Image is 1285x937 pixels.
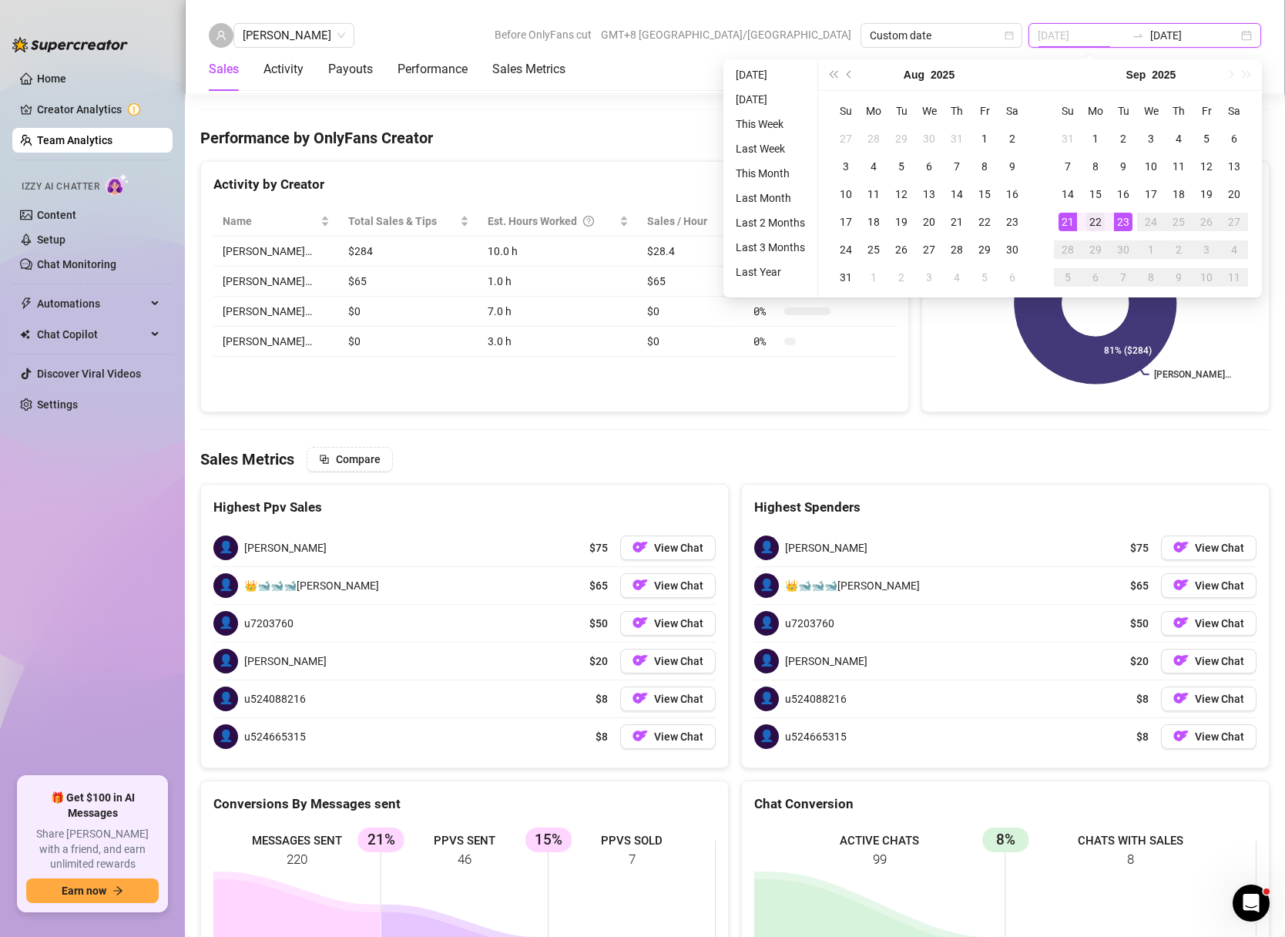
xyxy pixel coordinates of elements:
button: OFView Chat [620,649,716,673]
button: OFView Chat [620,536,716,560]
div: Sales Metrics [492,60,565,79]
td: 2025-09-25 [1165,208,1193,236]
button: Choose a month [1126,59,1146,90]
th: Sales / Hour [638,207,744,237]
td: 2025-08-28 [943,236,971,264]
td: 2025-09-15 [1082,180,1109,208]
a: Team Analytics [37,134,112,146]
td: [PERSON_NAME]… [213,237,339,267]
img: OF [632,653,648,668]
th: Fr [1193,97,1220,125]
td: 2025-08-19 [887,208,915,236]
span: Custom date [870,24,1013,47]
div: 15 [1086,185,1105,203]
div: 31 [837,268,855,287]
td: 2025-08-23 [998,208,1026,236]
div: 1 [1086,129,1105,148]
span: View Chat [1195,542,1244,554]
td: 2025-09-07 [1054,153,1082,180]
th: We [915,97,943,125]
div: 2 [1169,240,1188,259]
span: swap-right [1132,29,1144,42]
td: 2025-09-02 [1109,125,1137,153]
td: 2025-08-20 [915,208,943,236]
td: 2025-08-04 [860,153,887,180]
div: 2 [1003,129,1022,148]
th: We [1137,97,1165,125]
div: 18 [864,213,883,231]
a: Home [37,72,66,85]
div: 11 [1225,268,1243,287]
li: Last Month [730,189,811,207]
div: Activity by Creator [213,174,896,195]
button: Choose a year [931,59,955,90]
th: Th [943,97,971,125]
td: 2025-07-27 [832,125,860,153]
td: 2025-10-08 [1137,264,1165,291]
iframe: Intercom live chat [1233,885,1270,922]
div: 7 [1114,268,1132,287]
span: Earn now [62,885,106,897]
td: 2025-09-03 [915,264,943,291]
div: 21 [1059,213,1077,231]
td: 2025-07-28 [860,125,887,153]
div: 5 [892,157,911,176]
div: 5 [1197,129,1216,148]
span: View Chat [654,542,703,554]
a: OFView Chat [620,687,716,711]
td: 2025-08-02 [998,125,1026,153]
img: OF [632,615,648,630]
td: 2025-08-22 [971,208,998,236]
td: 2025-09-20 [1220,180,1248,208]
td: 2025-09-05 [971,264,998,291]
span: Total Sales & Tips [348,213,457,230]
button: OFView Chat [1161,649,1256,673]
td: 2025-09-21 [1054,208,1082,236]
div: 24 [837,240,855,259]
td: 2025-09-03 [1137,125,1165,153]
img: OF [1173,577,1189,593]
th: Fr [971,97,998,125]
div: 29 [892,129,911,148]
td: 2025-08-05 [887,153,915,180]
td: $284 [339,237,478,267]
td: 2025-08-15 [971,180,998,208]
div: 13 [1225,157,1243,176]
td: 2025-08-12 [887,180,915,208]
div: 28 [948,240,966,259]
div: 31 [948,129,966,148]
a: OFView Chat [1161,611,1256,636]
div: 28 [1059,240,1077,259]
div: 3 [1142,129,1160,148]
td: $65 [339,267,478,297]
div: 6 [920,157,938,176]
div: 21 [948,213,966,231]
td: 2025-08-24 [832,236,860,264]
th: Name [213,207,339,237]
div: 9 [1169,268,1188,287]
button: OFView Chat [1161,687,1256,711]
td: 2025-09-01 [860,264,887,291]
span: Before OnlyFans cut [495,23,592,46]
button: OFView Chat [1161,573,1256,598]
div: 14 [1059,185,1077,203]
td: 2025-08-26 [887,236,915,264]
td: 2025-10-07 [1109,264,1137,291]
td: 10.0 h [478,237,639,267]
td: 2025-08-25 [860,236,887,264]
a: Chat Monitoring [37,258,116,270]
span: View Chat [654,579,703,592]
span: Chloe Louise [243,24,345,47]
li: Last Year [730,263,811,281]
span: View Chat [654,617,703,630]
td: 2025-09-08 [1082,153,1109,180]
td: $65 [638,267,744,297]
img: logo-BBDzfeDw.svg [12,37,128,52]
img: OF [1173,615,1189,630]
td: 2025-10-04 [1220,236,1248,264]
td: 2025-08-21 [943,208,971,236]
